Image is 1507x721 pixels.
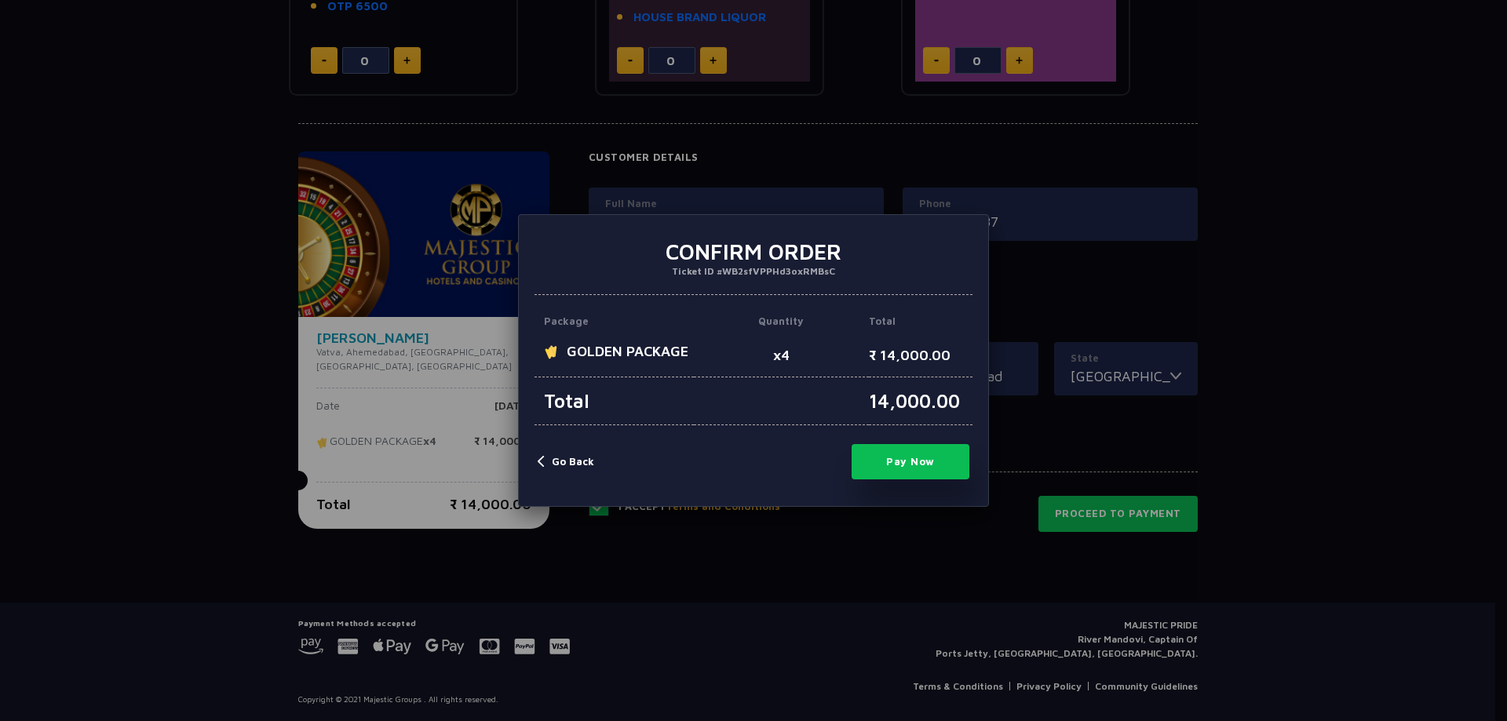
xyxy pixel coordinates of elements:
[694,315,869,343] p: Quantity
[869,377,972,425] p: 14,000.00
[869,315,972,343] p: Total
[869,343,972,377] p: ₹ 14,000.00
[535,315,694,343] p: Package
[694,343,869,377] p: x4
[544,343,560,360] img: ticket
[535,377,694,425] p: Total
[547,265,960,277] p: Ticket ID #WB2sfVPPHd3oxRMBsC
[852,444,969,479] button: Pay Now
[544,343,694,360] span: GOLDEN PACKAGE
[538,454,594,470] button: Go Back
[547,239,960,265] h3: Confirm Order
